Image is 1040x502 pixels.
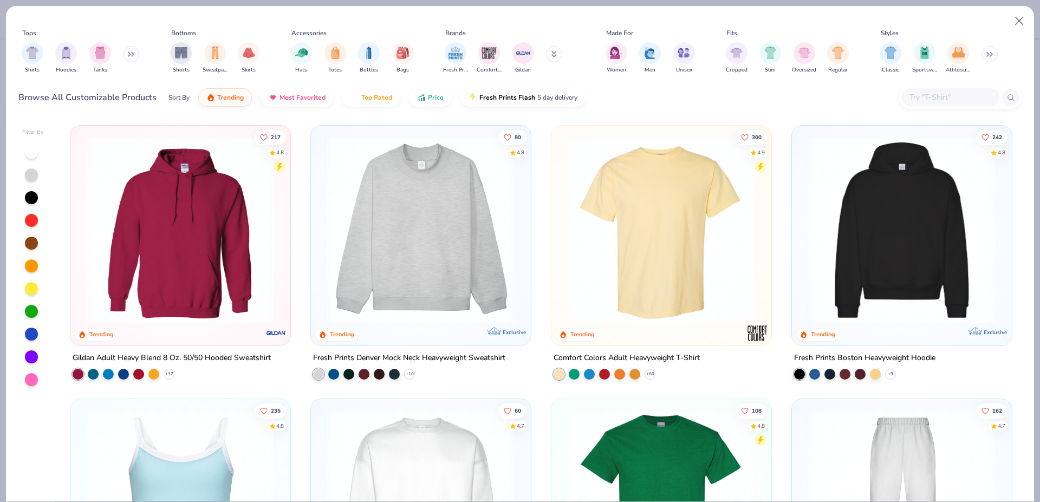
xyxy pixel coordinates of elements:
[428,93,444,102] span: Price
[89,42,111,74] div: filter for Tanks
[322,136,520,324] img: f5d85501-0dbb-4ee4-b115-c08fa3845d83
[827,42,849,74] button: filter button
[512,42,534,74] div: filter for Gildan
[22,128,44,136] div: Filter By
[676,66,692,74] span: Unisex
[203,42,227,74] button: filter button
[537,92,577,104] span: 5 day delivery
[946,66,971,74] span: Athleisure
[726,42,747,74] div: filter for Cropped
[206,93,215,102] img: trending.gif
[792,42,816,74] button: filter button
[757,422,765,430] div: 4.8
[479,93,535,102] span: Fresh Prints Flash
[170,42,192,74] div: filter for Shorts
[55,42,77,74] div: filter for Hoodies
[328,66,342,74] span: Totes
[295,47,308,59] img: Hats Image
[255,403,287,418] button: Like
[443,42,468,74] button: filter button
[610,47,622,59] img: Women Image
[736,129,767,145] button: Like
[217,93,244,102] span: Trending
[269,93,277,102] img: most_fav.gif
[520,136,718,324] img: a90f7c54-8796-4cb2-9d6e-4e9644cfe0fe
[396,66,409,74] span: Bags
[828,66,848,74] span: Regular
[93,66,107,74] span: Tanks
[271,134,281,140] span: 217
[277,422,284,430] div: 4.8
[203,42,227,74] div: filter for Sweatpants
[992,408,1002,413] span: 162
[329,47,341,59] img: Totes Image
[350,93,359,102] img: TopRated.gif
[238,42,259,74] div: filter for Skirts
[361,93,392,102] span: Top Rated
[517,422,524,430] div: 4.7
[752,408,762,413] span: 108
[25,66,40,74] span: Shirts
[60,47,72,59] img: Hoodies Image
[730,47,743,59] img: Cropped Image
[477,42,502,74] button: filter button
[976,129,1007,145] button: Like
[460,88,586,107] button: Fresh Prints Flash5 day delivery
[880,42,901,74] div: filter for Classic
[946,42,971,74] div: filter for Athleisure
[798,47,810,59] img: Oversized Image
[170,42,192,74] button: filter button
[392,42,414,74] div: filter for Bags
[265,322,287,344] img: Gildan logo
[515,134,521,140] span: 80
[881,28,899,38] div: Styles
[885,47,897,59] img: Classic Image
[94,47,106,59] img: Tanks Image
[89,42,111,74] button: filter button
[606,42,627,74] div: filter for Women
[291,28,327,38] div: Accessories
[445,28,466,38] div: Brands
[324,42,346,74] div: filter for Totes
[678,47,690,59] img: Unisex Image
[406,371,414,377] span: + 10
[477,42,502,74] div: filter for Comfort Colors
[290,42,312,74] div: filter for Hats
[261,88,334,107] button: Most Favorited
[313,351,505,365] div: Fresh Prints Denver Mock Neck Heavyweight Sweatshirt
[1009,11,1030,31] button: Close
[279,93,326,102] span: Most Favorited
[792,66,816,74] span: Oversized
[277,148,284,157] div: 4.8
[22,42,43,74] div: filter for Shirts
[243,47,255,59] img: Skirts Image
[295,66,307,74] span: Hats
[880,42,901,74] button: filter button
[443,66,468,74] span: Fresh Prints
[498,403,526,418] button: Like
[882,66,899,74] span: Classic
[639,42,661,74] div: filter for Men
[606,42,627,74] button: filter button
[803,136,1001,324] img: 91acfc32-fd48-4d6b-bdad-a4c1a30ac3fc
[360,66,378,74] span: Bottles
[396,47,408,59] img: Bags Image
[794,351,935,365] div: Fresh Prints Boston Heavyweight Hoodie
[73,351,271,365] div: Gildan Adult Heavy Blend 8 Oz. 50/50 Hooded Sweatshirt
[515,408,521,413] span: 60
[290,42,312,74] button: filter button
[409,88,452,107] button: Price
[760,136,958,324] img: e55d29c3-c55d-459c-bfd9-9b1c499ab3c6
[242,66,256,74] span: Skirts
[477,66,502,74] span: Comfort Colors
[358,42,380,74] button: filter button
[757,148,765,157] div: 4.9
[606,28,633,38] div: Made For
[447,45,464,61] img: Fresh Prints Image
[209,47,221,59] img: Sweatpants Image
[81,136,279,324] img: 01756b78-01f6-4cc6-8d8a-3c30c1a0c8ac
[673,42,695,74] div: filter for Unisex
[908,91,992,103] input: Try "T-Shirt"
[469,93,477,102] img: flash.gif
[168,93,190,102] div: Sort By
